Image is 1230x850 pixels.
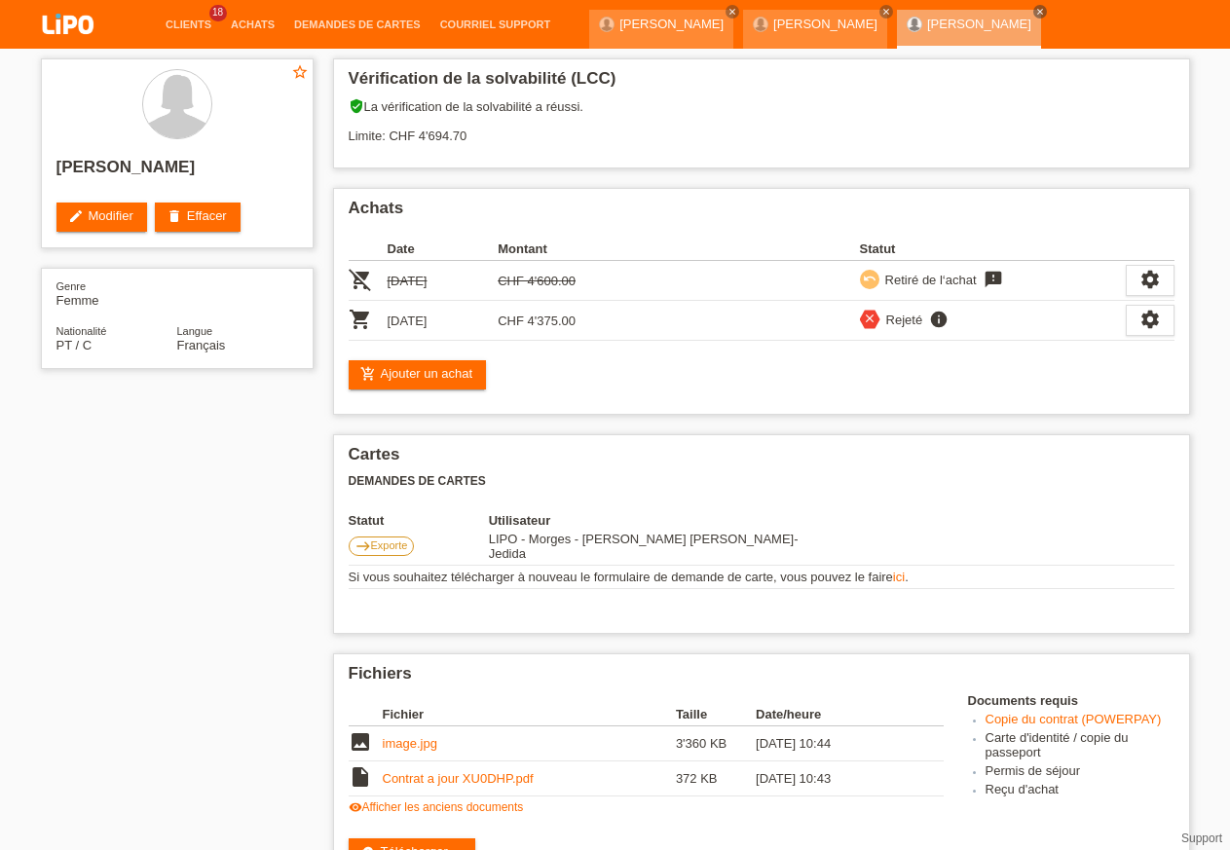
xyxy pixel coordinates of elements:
th: Montant [498,238,609,261]
i: info [927,310,950,329]
a: Support [1181,832,1222,845]
th: Taille [676,703,756,726]
i: feedback [982,270,1005,289]
h2: [PERSON_NAME] [56,158,298,187]
span: Genre [56,280,87,292]
i: east [355,538,371,554]
i: close [1035,7,1045,17]
span: Exporte [371,539,408,551]
i: settings [1139,269,1161,290]
span: Portugal / C / 06.05.2017 [56,338,93,352]
th: Date [388,238,499,261]
i: delete [167,208,182,224]
a: ici [893,570,905,584]
a: Clients [156,18,221,30]
span: Langue [177,325,213,337]
i: visibility [349,800,362,814]
h2: Cartes [349,445,1174,474]
td: CHF 4'375.00 [498,301,609,341]
i: close [863,312,876,325]
td: [DATE] 10:44 [756,726,915,761]
td: [DATE] [388,261,499,301]
a: [PERSON_NAME] [773,17,877,31]
li: Reçu d'achat [986,782,1174,800]
div: Rejeté [880,310,923,330]
li: Permis de séjour [986,763,1174,782]
i: add_shopping_cart [360,366,376,382]
a: image.jpg [383,736,437,751]
a: Courriel Support [430,18,560,30]
td: [DATE] [388,301,499,341]
a: add_shopping_cartAjouter un achat [349,360,487,389]
div: La vérification de la solvabilité a réussi. Limite: CHF 4'694.70 [349,98,1174,158]
h2: Achats [349,199,1174,228]
a: visibilityAfficher les anciens documents [349,800,524,814]
a: deleteEffacer [155,203,241,232]
a: editModifier [56,203,147,232]
th: Statut [860,238,1126,261]
a: close [1033,5,1047,18]
a: star_border [291,63,309,84]
h2: Vérification de la solvabilité (LCC) [349,69,1174,98]
h3: Demandes de cartes [349,474,1174,489]
span: 30.08.2025 [489,532,799,561]
span: 18 [209,5,227,21]
a: Demandes de cartes [284,18,430,30]
a: Copie du contrat (POWERPAY) [986,712,1162,726]
i: edit [68,208,84,224]
th: Statut [349,513,489,528]
i: undo [863,272,876,285]
td: 372 KB [676,761,756,796]
div: Retiré de l‘achat [879,270,977,290]
a: LIPO pay [19,40,117,55]
i: close [881,7,891,17]
span: Français [177,338,226,352]
a: [PERSON_NAME] [619,17,724,31]
i: image [349,730,372,754]
i: close [727,7,737,17]
i: insert_drive_file [349,765,372,789]
i: star_border [291,63,309,81]
div: Femme [56,278,177,308]
a: close [726,5,739,18]
li: Carte d'identité / copie du passeport [986,730,1174,763]
a: [PERSON_NAME] [927,17,1031,31]
h2: Fichiers [349,664,1174,693]
th: Utilisateur [489,513,819,528]
i: settings [1139,309,1161,330]
td: CHF 4'600.00 [498,261,609,301]
td: 3'360 KB [676,726,756,761]
a: Achats [221,18,284,30]
th: Date/heure [756,703,915,726]
a: close [879,5,893,18]
td: [DATE] 10:43 [756,761,915,796]
h4: Documents requis [968,693,1174,708]
i: POSP00027776 [349,308,372,331]
th: Fichier [383,703,676,726]
i: verified_user [349,98,364,114]
a: Contrat a jour XU0DHP.pdf [383,771,534,786]
i: POSP00027039 [349,268,372,291]
span: Nationalité [56,325,107,337]
td: Si vous souhaitez télécharger à nouveau le formulaire de demande de carte, vous pouvez le faire . [349,566,1174,589]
